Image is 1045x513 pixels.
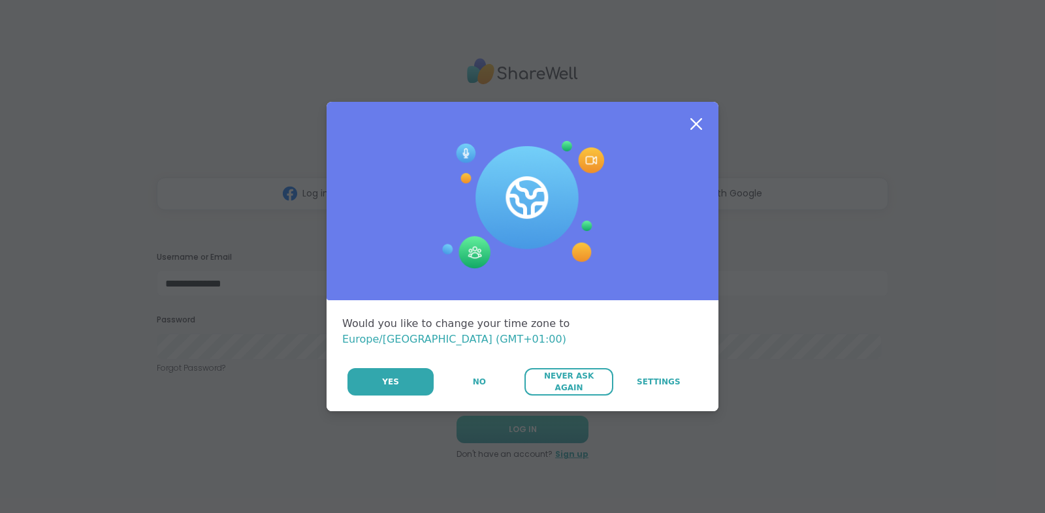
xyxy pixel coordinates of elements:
[615,368,703,396] a: Settings
[382,376,399,388] span: Yes
[637,376,681,388] span: Settings
[441,141,604,269] img: Session Experience
[342,316,703,347] div: Would you like to change your time zone to
[524,368,613,396] button: Never Ask Again
[342,333,566,345] span: Europe/[GEOGRAPHIC_DATA] (GMT+01:00)
[531,370,606,394] span: Never Ask Again
[435,368,523,396] button: No
[347,368,434,396] button: Yes
[473,376,486,388] span: No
